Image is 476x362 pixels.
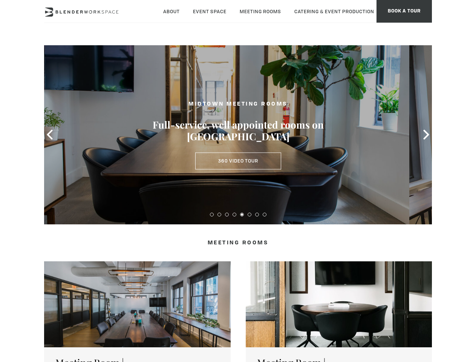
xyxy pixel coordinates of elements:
h3: Full-service, well appointed rooms on [GEOGRAPHIC_DATA] [152,119,325,143]
h2: MIDTOWN MEETING ROOMS [152,100,325,109]
h4: Meeting Rooms [82,239,394,246]
iframe: Chat Widget [340,265,476,362]
a: 360 Video Tour [195,152,281,170]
